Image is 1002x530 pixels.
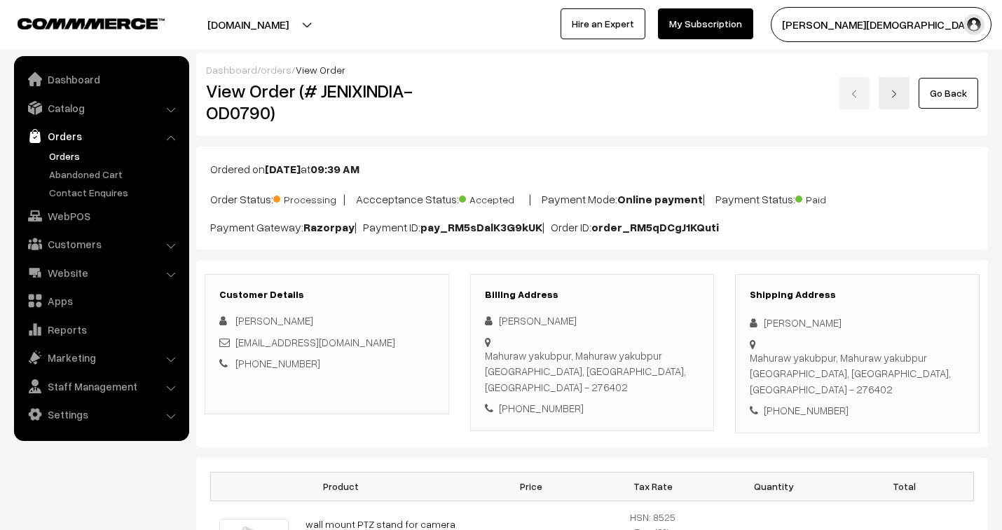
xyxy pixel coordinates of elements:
[658,8,753,39] a: My Subscription
[18,402,184,427] a: Settings
[261,64,291,76] a: orders
[158,7,338,42] button: [DOMAIN_NAME]
[18,18,165,29] img: COMMMERCE
[795,189,865,207] span: Paid
[18,260,184,285] a: Website
[206,62,978,77] div: / /
[18,14,140,31] a: COMMMERCE
[296,64,345,76] span: View Order
[750,315,965,331] div: [PERSON_NAME]
[46,167,184,182] a: Abandoned Cart
[18,203,184,229] a: WebPOS
[235,357,320,369] a: [PHONE_NUMBER]
[485,289,700,301] h3: Billing Address
[265,162,301,176] b: [DATE]
[835,472,974,501] th: Total
[890,90,898,98] img: right-arrow.png
[617,192,703,206] b: Online payment
[210,161,974,177] p: Ordered on at
[471,472,592,501] th: Price
[210,219,974,236] p: Payment Gateway: | Payment ID: | Order ID:
[18,95,184,121] a: Catalog
[211,472,471,501] th: Product
[771,7,991,42] button: [PERSON_NAME][DEMOGRAPHIC_DATA]
[46,185,184,200] a: Contact Enquires
[219,289,434,301] h3: Customer Details
[18,288,184,313] a: Apps
[919,78,978,109] a: Go Back
[303,220,355,234] b: Razorpay
[206,64,257,76] a: Dashboard
[18,67,184,92] a: Dashboard
[963,14,984,35] img: user
[310,162,359,176] b: 09:39 AM
[18,317,184,342] a: Reports
[273,189,343,207] span: Processing
[591,220,719,234] b: order_RM5qDCgJ1KQuti
[235,314,313,327] span: [PERSON_NAME]
[592,472,713,501] th: Tax Rate
[46,149,184,163] a: Orders
[210,189,974,208] p: Order Status: | Accceptance Status: | Payment Mode: | Payment Status:
[18,374,184,399] a: Staff Management
[420,220,542,234] b: pay_RM5sDalK3G9kUK
[713,472,835,501] th: Quantity
[18,231,184,257] a: Customers
[18,345,184,370] a: Marketing
[750,350,965,397] div: Mahuraw yakubpur, Mahuraw yakubpur [GEOGRAPHIC_DATA], [GEOGRAPHIC_DATA], [GEOGRAPHIC_DATA] - 276402
[206,80,449,123] h2: View Order (# JENIXINDIA-OD0790)
[459,189,529,207] span: Accepted
[485,313,700,329] div: [PERSON_NAME]
[750,289,965,301] h3: Shipping Address
[485,348,700,395] div: Mahuraw yakubpur, Mahuraw yakubpur [GEOGRAPHIC_DATA], [GEOGRAPHIC_DATA], [GEOGRAPHIC_DATA] - 276402
[561,8,645,39] a: Hire an Expert
[750,402,965,419] div: [PHONE_NUMBER]
[18,123,184,149] a: Orders
[235,336,395,348] a: [EMAIL_ADDRESS][DOMAIN_NAME]
[485,400,700,416] div: [PHONE_NUMBER]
